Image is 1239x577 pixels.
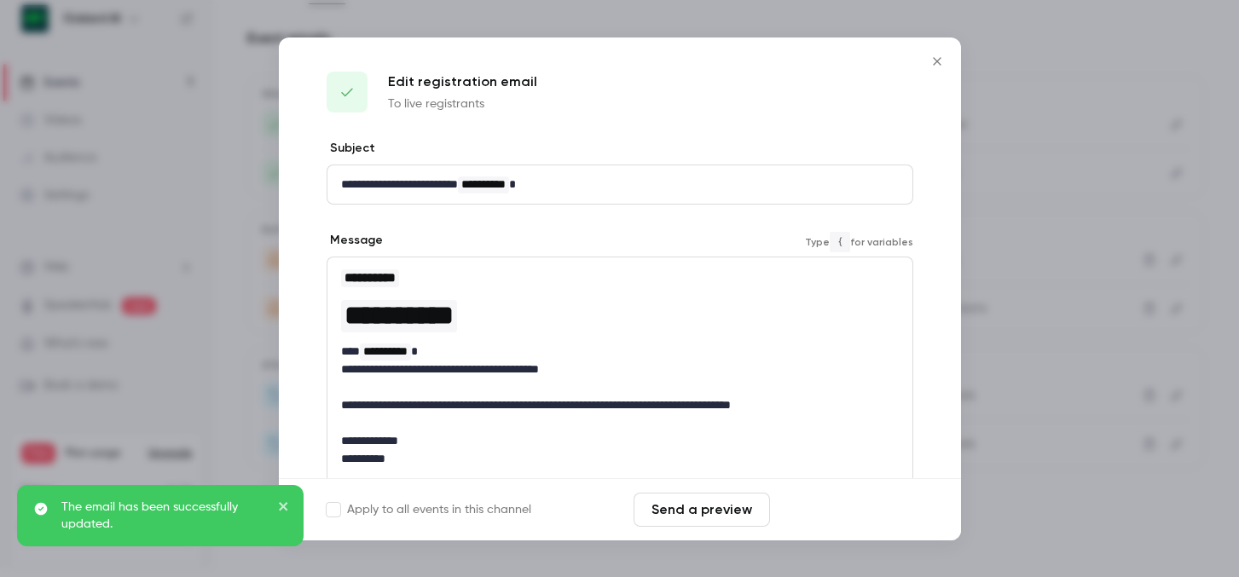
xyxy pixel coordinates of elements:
button: Send a preview [634,493,770,527]
p: The email has been successfully updated. [61,499,266,533]
button: Save changes [777,493,913,527]
code: { [830,232,850,252]
span: Type for variables [805,232,913,252]
p: Edit registration email [388,72,537,92]
label: Apply to all events in this channel [327,501,531,518]
label: Message [327,232,383,249]
p: To live registrants [388,95,537,113]
div: editor [327,257,912,478]
button: close [278,499,290,519]
button: Close [920,44,954,78]
div: editor [327,165,912,204]
label: Subject [327,140,375,157]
